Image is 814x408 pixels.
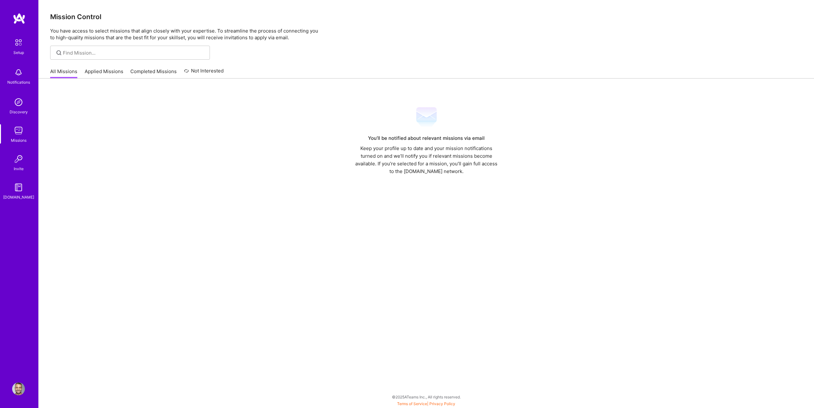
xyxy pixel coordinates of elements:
[10,109,28,115] div: Discovery
[397,401,455,406] span: |
[12,181,25,194] img: guide book
[3,194,34,200] div: [DOMAIN_NAME]
[184,67,224,79] a: Not Interested
[353,145,500,175] div: Keep your profile up to date and your mission notifications turned on and we’ll notify you if rel...
[7,79,30,86] div: Notifications
[12,153,25,165] img: Invite
[12,66,25,79] img: bell
[429,401,455,406] a: Privacy Policy
[50,27,802,41] p: You have access to select missions that align closely with your expertise. To streamline the proc...
[12,96,25,109] img: discovery
[12,382,25,395] img: User Avatar
[353,134,500,142] div: You’ll be notified about relevant missions via email
[11,137,27,144] div: Missions
[13,49,24,56] div: Setup
[63,49,205,56] input: Find Mission...
[12,124,25,137] img: teamwork
[14,165,24,172] div: Invite
[50,68,77,79] a: All Missions
[12,36,25,49] img: setup
[50,13,802,21] h3: Mission Control
[11,382,27,395] a: User Avatar
[130,68,177,79] a: Completed Missions
[416,107,437,127] img: Mail
[38,389,814,405] div: © 2025 ATeams Inc., All rights reserved.
[397,401,427,406] a: Terms of Service
[13,13,26,24] img: logo
[85,68,123,79] a: Applied Missions
[55,49,63,57] i: icon SearchGrey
